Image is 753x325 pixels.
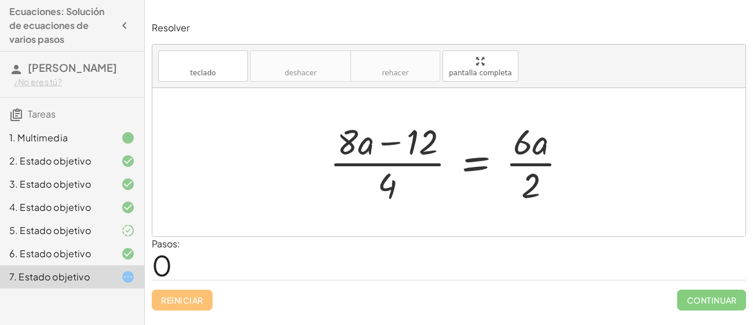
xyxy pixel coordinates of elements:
[449,69,512,77] font: pantalla completa
[121,131,135,145] i: Task finished.
[250,50,351,82] button: deshacerdeshacer
[9,155,91,167] font: 2. Estado objetivo
[284,69,316,77] font: deshacer
[121,247,135,261] i: Task finished and correct.
[9,247,91,260] font: 6. Estado objetivo
[9,178,91,190] font: 3. Estado objetivo
[28,61,117,74] font: [PERSON_NAME]
[121,177,135,191] i: Task finished and correct.
[9,224,91,236] font: 5. Estado objetivo
[350,50,440,82] button: rehacerrehacer
[9,201,91,213] font: 4. Estado objetivo
[28,108,56,120] font: Tareas
[443,50,518,82] button: pantalla completa
[9,132,68,144] font: 1. Multimedia
[121,154,135,168] i: Task finished and correct.
[152,238,180,250] font: Pasos:
[382,69,409,77] font: rehacer
[9,5,104,45] font: Ecuaciones: Solución de ecuaciones de varios pasos
[152,247,172,283] font: 0
[165,56,242,67] font: teclado
[9,271,90,283] font: 7. Estado objetivo
[121,270,135,284] i: Task started.
[121,224,135,238] i: Task finished and part of it marked as correct.
[158,50,248,82] button: tecladoteclado
[14,76,62,87] font: ¿No eres tú?
[152,21,189,34] font: Resolver
[257,56,345,67] font: deshacer
[190,69,215,77] font: teclado
[121,200,135,214] i: Task finished and correct.
[357,56,434,67] font: rehacer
